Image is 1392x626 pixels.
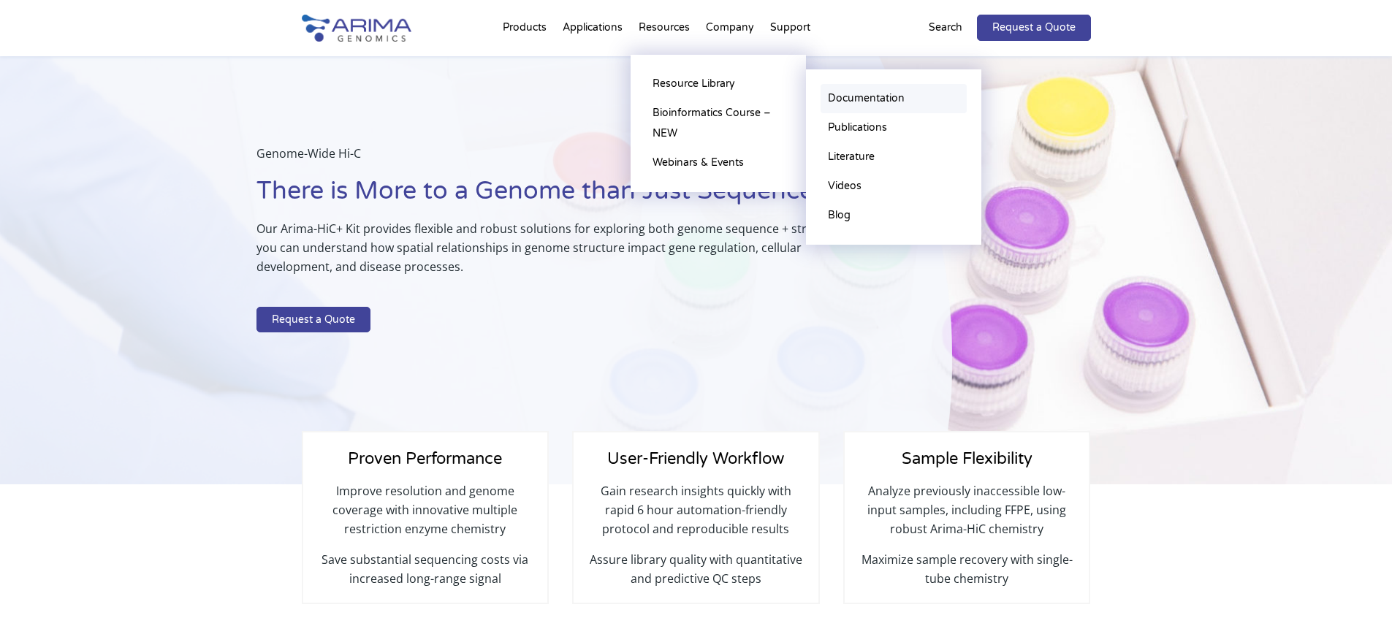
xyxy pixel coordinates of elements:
[645,69,791,99] a: Resource Library
[17,298,70,311] span: Library Prep
[902,449,1032,468] span: Sample Flexibility
[4,242,13,251] input: High Coverage Hi-C
[324,223,333,232] input: Gene Regulation
[320,1,365,14] span: Last name
[324,280,333,289] input: Structural Variant Discovery
[821,142,967,172] a: Literature
[821,201,967,230] a: Blog
[337,298,362,311] span: Other
[337,203,418,216] span: Genome Assembly
[17,336,42,349] span: Other
[324,204,333,213] input: Genome Assembly
[859,481,1074,550] p: Analyze previously inaccessible low-input samples, including FFPE, using robust Arima-HiC chemistry
[302,15,411,42] img: Arima-Genomics-logo
[256,144,879,175] p: Genome-Wide Hi-C
[337,260,401,273] span: Human Health
[821,84,967,113] a: Documentation
[337,279,458,292] span: Structural Variant Discovery
[17,222,72,235] span: Capture Hi-C
[17,317,148,330] span: Arima Bioinformatics Platform
[320,180,448,194] span: What is your area of interest?
[324,299,333,308] input: Other
[337,222,408,235] span: Gene Regulation
[821,172,967,201] a: Videos
[17,279,107,292] span: Single-Cell Methyl-3C
[320,121,343,134] span: State
[17,203,35,216] span: Hi-C
[4,337,13,346] input: Other
[318,550,533,588] p: Save substantial sequencing costs via increased long-range signal
[607,449,784,468] span: User-Friendly Workflow
[4,204,13,213] input: Hi-C
[256,175,879,219] h1: There is More to a Genome than Just Sequence
[318,481,533,550] p: Improve resolution and genome coverage with innovative multiple restriction enzyme chemistry
[4,318,13,327] input: Arima Bioinformatics Platform
[645,148,791,178] a: Webinars & Events
[17,241,101,254] span: High Coverage Hi-C
[859,550,1074,588] p: Maximize sample recovery with single-tube chemistry
[337,241,386,254] span: Epigenetics
[4,299,13,308] input: Library Prep
[977,15,1091,41] a: Request a Quote
[588,481,803,550] p: Gain research insights quickly with rapid 6 hour automation-friendly protocol and reproducible re...
[4,223,13,232] input: Capture Hi-C
[324,242,333,251] input: Epigenetics
[324,261,333,270] input: Human Health
[588,550,803,588] p: Assure library quality with quantitative and predictive QC steps
[348,449,502,468] span: Proven Performance
[929,18,962,37] p: Search
[4,280,13,289] input: Single-Cell Methyl-3C
[256,307,370,333] a: Request a Quote
[821,113,967,142] a: Publications
[256,219,879,288] p: Our Arima-HiC+ Kit provides flexible and robust solutions for exploring both genome sequence + st...
[645,99,791,148] a: Bioinformatics Course – NEW
[17,260,73,273] span: Hi-C for FFPE
[4,261,13,270] input: Hi-C for FFPE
